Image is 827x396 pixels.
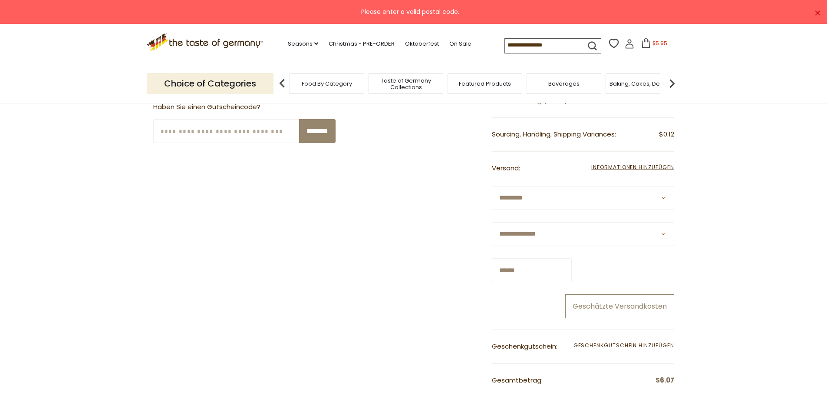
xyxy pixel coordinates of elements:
a: Christmas - PRE-ORDER [329,39,395,49]
a: Beverages [548,80,580,87]
a: Oktoberfest [405,39,439,49]
span: $6.07 [656,375,674,386]
p: Choice of Categories [147,73,273,94]
span: Geschenkgutschein hinzufügen [573,341,674,351]
span: $0.12 [659,129,674,140]
a: Featured Products [459,80,511,87]
span: Versand: [492,163,520,173]
div: Please enter a valid postal code. [7,7,813,17]
a: On Sale [449,39,471,49]
a: Food By Category [302,80,352,87]
img: previous arrow [273,75,291,92]
span: Informationen hinzufügen [591,163,674,171]
img: next arrow [663,75,681,92]
a: × [815,10,820,16]
span: Gesamtbetrag: [492,376,543,385]
span: Sourcing, Handling, Shipping Variances: [492,130,616,139]
span: $5.95 [652,40,667,47]
button: Geschätzte Versandkosten [565,294,674,318]
a: Baking, Cakes, Desserts [610,80,677,87]
a: Seasons [288,39,318,49]
a: Taste of Germany Collections [371,77,441,90]
p: Haben Sie einen Gutscheincode? [153,102,336,113]
button: $5.95 [636,38,673,51]
span: Geschenkgutschein: [492,342,557,351]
